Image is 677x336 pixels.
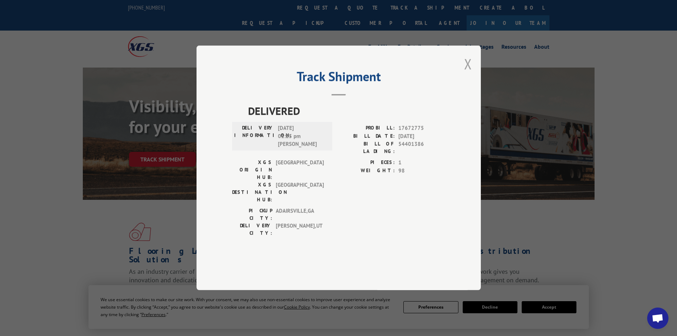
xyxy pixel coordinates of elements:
button: Close modal [464,54,472,73]
label: PROBILL: [339,124,395,133]
span: [PERSON_NAME] , UT [276,222,324,237]
span: [GEOGRAPHIC_DATA] [276,159,324,181]
span: [DATE] [398,132,445,140]
span: [GEOGRAPHIC_DATA] [276,181,324,204]
label: XGS DESTINATION HUB: [232,181,272,204]
span: 1 [398,159,445,167]
span: 54401386 [398,140,445,155]
label: XGS ORIGIN HUB: [232,159,272,181]
label: DELIVERY CITY: [232,222,272,237]
label: BILL OF LADING: [339,140,395,155]
label: PICKUP CITY: [232,207,272,222]
h2: Track Shipment [232,71,445,85]
div: Open chat [647,308,668,329]
span: 17672775 [398,124,445,133]
span: ADAIRSVILLE , GA [276,207,324,222]
label: BILL DATE: [339,132,395,140]
label: WEIGHT: [339,167,395,175]
label: PIECES: [339,159,395,167]
span: 98 [398,167,445,175]
span: DELIVERED [248,103,445,119]
label: DELIVERY INFORMATION: [234,124,274,149]
span: [DATE] 01:25 pm [PERSON_NAME] [278,124,326,149]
